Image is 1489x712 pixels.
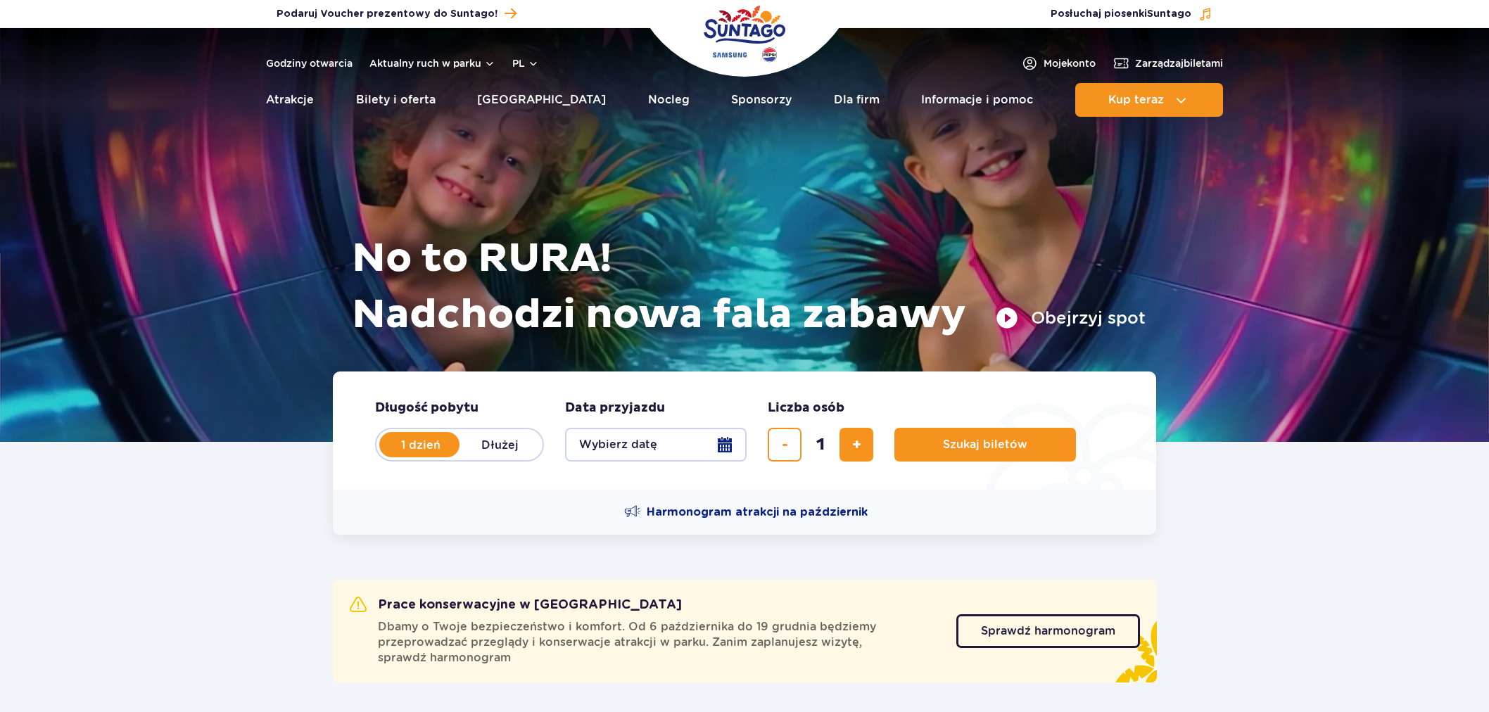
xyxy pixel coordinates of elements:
[369,58,495,69] button: Aktualny ruch w parku
[1147,9,1191,19] span: Suntago
[1051,7,1212,21] button: Posłuchaj piosenkiSuntago
[647,504,868,520] span: Harmonogram atrakcji na październik
[768,400,844,417] span: Liczba osób
[356,83,436,117] a: Bilety i oferta
[943,438,1027,451] span: Szukaj biletów
[894,428,1076,462] button: Szukaj biletów
[266,83,314,117] a: Atrakcje
[1051,7,1191,21] span: Posłuchaj piosenki
[375,400,479,417] span: Długość pobytu
[804,428,837,462] input: liczba biletów
[981,625,1115,637] span: Sprawdź harmonogram
[648,83,690,117] a: Nocleg
[1044,56,1096,70] span: Moje konto
[565,400,665,417] span: Data przyjazdu
[1021,55,1096,72] a: Mojekonto
[277,7,498,21] span: Podaruj Voucher prezentowy do Suntago!
[1075,83,1223,117] button: Kup teraz
[277,4,517,23] a: Podaruj Voucher prezentowy do Suntago!
[768,428,801,462] button: usuń bilet
[624,504,868,521] a: Harmonogram atrakcji na październik
[834,83,880,117] a: Dla firm
[460,430,540,459] label: Dłużej
[839,428,873,462] button: dodaj bilet
[1135,56,1223,70] span: Zarządzaj biletami
[512,56,539,70] button: pl
[378,619,939,666] span: Dbamy o Twoje bezpieczeństwo i komfort. Od 6 października do 19 grudnia będziemy przeprowadzać pr...
[565,428,747,462] button: Wybierz datę
[477,83,606,117] a: [GEOGRAPHIC_DATA]
[333,371,1156,490] form: Planowanie wizyty w Park of Poland
[731,83,792,117] a: Sponsorzy
[996,307,1146,329] button: Obejrzyj spot
[352,231,1146,343] h1: No to RURA! Nadchodzi nowa fala zabawy
[350,597,682,614] h2: Prace konserwacyjne w [GEOGRAPHIC_DATA]
[1108,94,1164,106] span: Kup teraz
[266,56,353,70] a: Godziny otwarcia
[921,83,1033,117] a: Informacje i pomoc
[1113,55,1223,72] a: Zarządzajbiletami
[956,614,1140,648] a: Sprawdź harmonogram
[381,430,461,459] label: 1 dzień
